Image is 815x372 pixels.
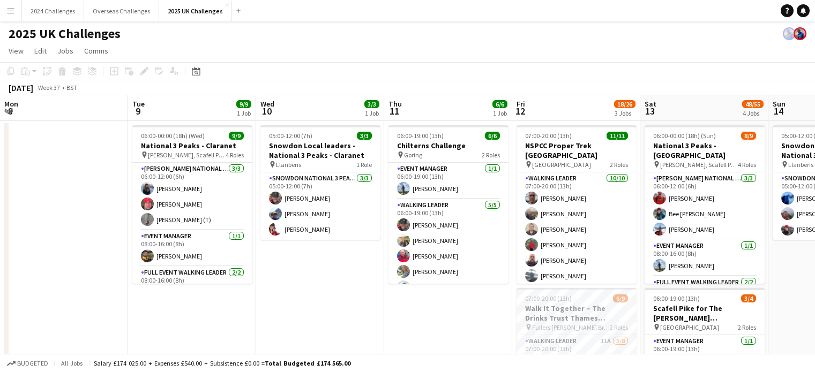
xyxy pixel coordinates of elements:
span: [PERSON_NAME], Scafell Pike and Snowdon [660,161,738,169]
span: Llanberis [788,161,813,169]
div: BST [66,83,77,92]
span: Edit [34,46,47,56]
span: 06:00-00:00 (18h) (Wed) [141,132,205,140]
div: [DATE] [9,82,33,93]
span: Fullers [PERSON_NAME] Brewery, [GEOGRAPHIC_DATA] [532,323,610,331]
span: 2 Roles [610,161,628,169]
a: Comms [80,44,113,58]
span: 18/26 [614,100,635,108]
span: 8 [3,105,18,117]
span: 06:00-19:00 (13h) [653,294,700,302]
div: 1 Job [237,109,251,117]
app-job-card: 07:00-20:00 (13h)11/11NSPCC Proper Trek [GEOGRAPHIC_DATA] [GEOGRAPHIC_DATA]2 RolesWalking Leader1... [517,125,637,284]
span: 3/3 [357,132,372,140]
app-card-role: Snowdon National 3 Peaks Walking Leader3/305:00-12:00 (7h)[PERSON_NAME][PERSON_NAME][PERSON_NAME] [260,172,380,240]
app-job-card: 05:00-12:00 (7h)3/3Snowdon Local leaders - National 3 Peaks - Claranet Llanberis1 RoleSnowdon Nat... [260,125,380,240]
button: 2024 Challenges [22,1,84,21]
h3: National 3 Peaks - [GEOGRAPHIC_DATA] [645,141,765,160]
h3: National 3 Peaks - Claranet [132,141,252,150]
a: Edit [30,44,51,58]
app-job-card: 06:00-00:00 (18h) (Sun)8/9National 3 Peaks - [GEOGRAPHIC_DATA] [PERSON_NAME], Scafell Pike and Sn... [645,125,765,284]
span: 2 Roles [610,323,628,331]
span: Goring [404,151,422,159]
app-card-role: Event Manager1/106:00-19:00 (13h)[PERSON_NAME] [645,335,765,371]
span: 2 Roles [482,151,500,159]
app-job-card: 06:00-00:00 (18h) (Wed)9/9National 3 Peaks - Claranet [PERSON_NAME], Scafell Pike and Snowdon4 Ro... [132,125,252,284]
span: All jobs [59,359,85,367]
span: 07:00-20:00 (13h) [525,132,572,140]
span: Wed [260,99,274,109]
span: 06:00-00:00 (18h) (Sun) [653,132,716,140]
h3: NSPCC Proper Trek [GEOGRAPHIC_DATA] [517,141,637,160]
button: Budgeted [5,358,50,369]
span: Mon [4,99,18,109]
span: Week 37 [35,83,62,92]
span: [GEOGRAPHIC_DATA] [660,323,719,331]
h3: Snowdon Local leaders - National 3 Peaks - Claranet [260,141,380,160]
span: 05:00-12:00 (7h) [269,132,312,140]
app-job-card: 06:00-19:00 (13h)6/6Chilterns Challenge Goring2 RolesEvent Manager1/106:00-19:00 (13h)[PERSON_NAM... [388,125,509,284]
app-card-role: Event Manager1/106:00-19:00 (13h)[PERSON_NAME] [388,163,509,199]
span: Sat [645,99,656,109]
span: 2 Roles [738,323,756,331]
span: 10 [259,105,274,117]
span: 13 [643,105,656,117]
div: 1 Job [493,109,507,117]
div: 3 Jobs [615,109,635,117]
app-card-role: Full Event Walking Leader2/208:00-16:00 (8h) [132,267,252,318]
span: 6/6 [492,100,507,108]
span: Comms [84,46,108,56]
span: 3/3 [364,100,379,108]
span: Tue [132,99,145,109]
app-card-role: Event Manager1/108:00-16:00 (8h)[PERSON_NAME] [132,230,252,267]
span: Total Budgeted £174 565.00 [265,359,350,367]
app-user-avatar: Andy Baker [783,27,796,40]
span: 1 Role [356,161,372,169]
h3: Chilterns Challenge [388,141,509,150]
app-card-role: [PERSON_NAME] National 3 Peaks Walking Leader3/306:00-12:00 (6h)[PERSON_NAME]Bee [PERSON_NAME][PE... [645,172,765,240]
button: Overseas Challenges [84,1,159,21]
span: Jobs [57,46,73,56]
span: 48/55 [742,100,764,108]
span: 4 Roles [738,161,756,169]
app-card-role: Walking Leader5/506:00-19:00 (13h)[PERSON_NAME][PERSON_NAME][PERSON_NAME][PERSON_NAME][PERSON_NAME] [388,199,509,298]
app-card-role: Full Event Walking Leader2/2 [645,276,765,331]
span: 4 Roles [226,151,244,159]
span: 07:00-20:00 (13h) [525,294,572,302]
span: 9/9 [236,100,251,108]
div: 4 Jobs [743,109,763,117]
span: Sun [773,99,786,109]
h3: Walk It Together – The Drinks Trust Thames Footpath Challenge [517,303,637,323]
span: 11 [387,105,402,117]
span: View [9,46,24,56]
span: 14 [771,105,786,117]
span: 11/11 [607,132,628,140]
a: Jobs [53,44,78,58]
span: 06:00-19:00 (13h) [397,132,444,140]
app-card-role: Event Manager1/108:00-16:00 (8h)[PERSON_NAME] [645,240,765,276]
div: Salary £174 025.00 + Expenses £540.00 + Subsistence £0.00 = [94,359,350,367]
div: 1 Job [365,109,379,117]
span: 3/4 [741,294,756,302]
span: Llanberis [276,161,301,169]
span: 6/6 [485,132,500,140]
button: 2025 UK Challenges [159,1,232,21]
span: 6/9 [613,294,628,302]
a: View [4,44,28,58]
span: [GEOGRAPHIC_DATA] [532,161,591,169]
span: 9/9 [229,132,244,140]
span: [PERSON_NAME], Scafell Pike and Snowdon [148,151,226,159]
h3: Scafell Pike for The [PERSON_NAME] [PERSON_NAME] Trust [645,303,765,323]
span: 8/9 [741,132,756,140]
app-card-role: Walking Leader10/1007:00-20:00 (13h)[PERSON_NAME][PERSON_NAME][PERSON_NAME][PERSON_NAME][PERSON_N... [517,172,637,348]
span: 9 [131,105,145,117]
h1: 2025 UK Challenges [9,26,121,42]
app-user-avatar: Andy Baker [794,27,806,40]
span: Fri [517,99,525,109]
span: 12 [515,105,525,117]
